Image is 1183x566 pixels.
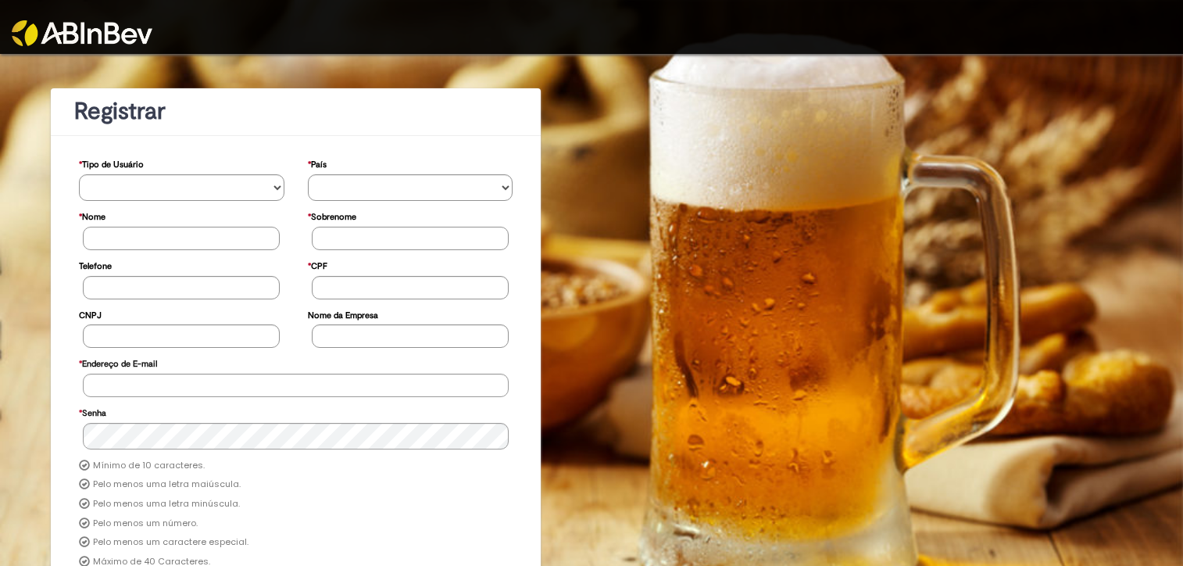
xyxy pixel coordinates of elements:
h1: Registrar [74,99,517,124]
label: Pelo menos uma letra maiúscula. [93,478,241,491]
label: Mínimo de 10 caracteres. [93,460,205,472]
label: Pelo menos um número. [93,518,198,530]
label: Endereço de E-mail [79,351,157,374]
label: CNPJ [79,303,102,325]
label: CPF [308,253,327,276]
label: País [308,152,327,174]
label: Senha [79,400,106,423]
label: Pelo menos uma letra minúscula. [93,498,240,510]
img: ABInbev-white.png [12,20,152,46]
label: Nome [79,204,105,227]
label: Tipo de Usuário [79,152,144,174]
label: Sobrenome [308,204,356,227]
label: Nome da Empresa [308,303,378,325]
label: Telefone [79,253,112,276]
label: Pelo menos um caractere especial. [93,536,248,549]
